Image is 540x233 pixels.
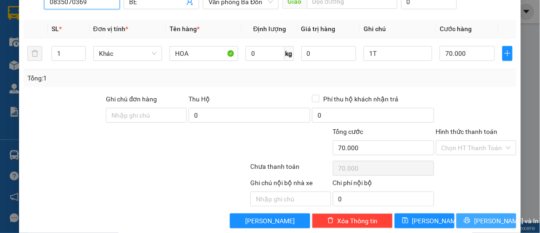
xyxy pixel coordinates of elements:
input: Ghi chú đơn hàng [106,108,187,123]
span: [PERSON_NAME] [412,216,462,226]
h2: VP Nhận: Văn phòng Ba Đồn [49,54,224,113]
span: [PERSON_NAME] và In [474,216,539,226]
label: Ghi chú đơn hàng [106,95,157,103]
button: save[PERSON_NAME] [395,213,455,228]
input: 0 [301,46,356,61]
span: Tổng cước [333,128,364,135]
span: Giá trị hàng [301,25,336,33]
button: deleteXóa Thông tin [312,213,393,228]
span: SL [52,25,59,33]
span: delete [327,217,334,225]
input: VD: Bàn, Ghế [169,46,238,61]
span: Thu Hộ [189,95,210,103]
span: Phí thu hộ khách nhận trả [319,94,402,104]
span: Tên hàng [169,25,200,33]
th: Ghi chú [360,20,436,38]
span: [PERSON_NAME] [245,216,295,226]
span: printer [464,217,470,225]
span: kg [285,46,294,61]
input: Nhập ghi chú [250,192,331,206]
div: Ghi chú nội bộ nhà xe [250,178,331,192]
input: Ghi Chú [364,46,432,61]
span: Khác [99,47,156,60]
span: Định lượng [253,25,286,33]
span: save [402,217,409,225]
div: Chi phí nội bộ [333,178,434,192]
div: Chưa thanh toán [249,161,332,178]
button: printer[PERSON_NAME] và In [456,213,516,228]
span: Đơn vị tính [93,25,128,33]
b: [PERSON_NAME] [56,22,156,37]
span: Cước hàng [440,25,472,33]
span: plus [503,50,512,57]
button: [PERSON_NAME] [230,213,311,228]
button: delete [27,46,42,61]
button: plus [502,46,513,61]
div: Tổng: 1 [27,73,209,83]
label: Hình thức thanh toán [436,128,498,135]
span: Xóa Thông tin [338,216,378,226]
h2: 6PPE6FBQ [5,54,75,69]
